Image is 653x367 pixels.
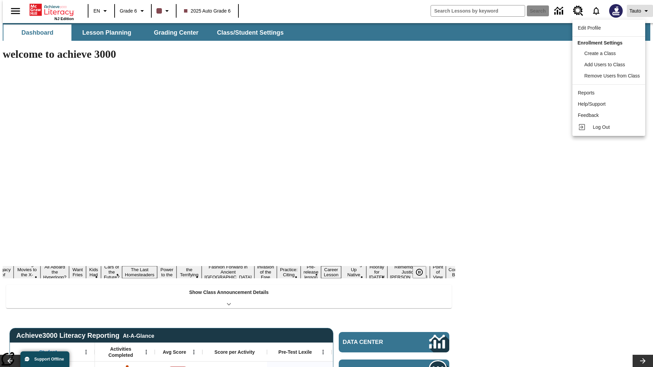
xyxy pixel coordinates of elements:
span: Help/Support [578,101,606,107]
span: Remove Users from Class [584,73,640,78]
span: Edit Profile [578,25,601,31]
span: Enrollment Settings [577,40,622,46]
span: Log Out [593,124,610,130]
span: Add Users to Class [584,62,625,67]
span: Create a Class [584,51,616,56]
span: Reports [578,90,595,95]
span: Feedback [578,112,599,118]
